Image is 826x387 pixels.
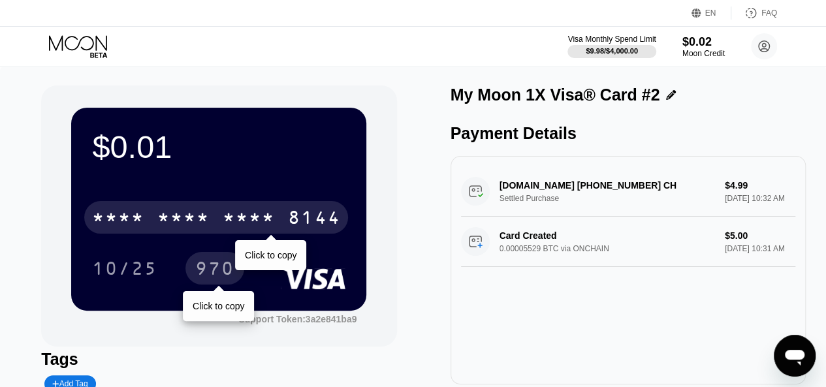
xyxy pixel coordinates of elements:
[682,35,725,58] div: $0.02Moon Credit
[185,252,244,285] div: 970
[731,7,777,20] div: FAQ
[451,124,806,143] div: Payment Details
[691,7,731,20] div: EN
[682,35,725,49] div: $0.02
[567,35,656,44] div: Visa Monthly Spend Limit
[451,85,660,104] div: My Moon 1X Visa® Card #2
[288,209,340,230] div: 8144
[92,260,157,281] div: 10/25
[774,335,816,377] iframe: Button to launch messaging window
[193,301,244,311] div: Click to copy
[761,8,777,18] div: FAQ
[567,35,656,58] div: Visa Monthly Spend Limit$9.98/$4,000.00
[92,129,345,165] div: $0.01
[195,260,234,281] div: 970
[82,252,167,285] div: 10/25
[41,350,396,369] div: Tags
[682,49,725,58] div: Moon Credit
[245,250,296,260] div: Click to copy
[238,314,357,324] div: Support Token: 3a2e841ba9
[586,47,638,55] div: $9.98 / $4,000.00
[705,8,716,18] div: EN
[238,314,357,324] div: Support Token:3a2e841ba9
